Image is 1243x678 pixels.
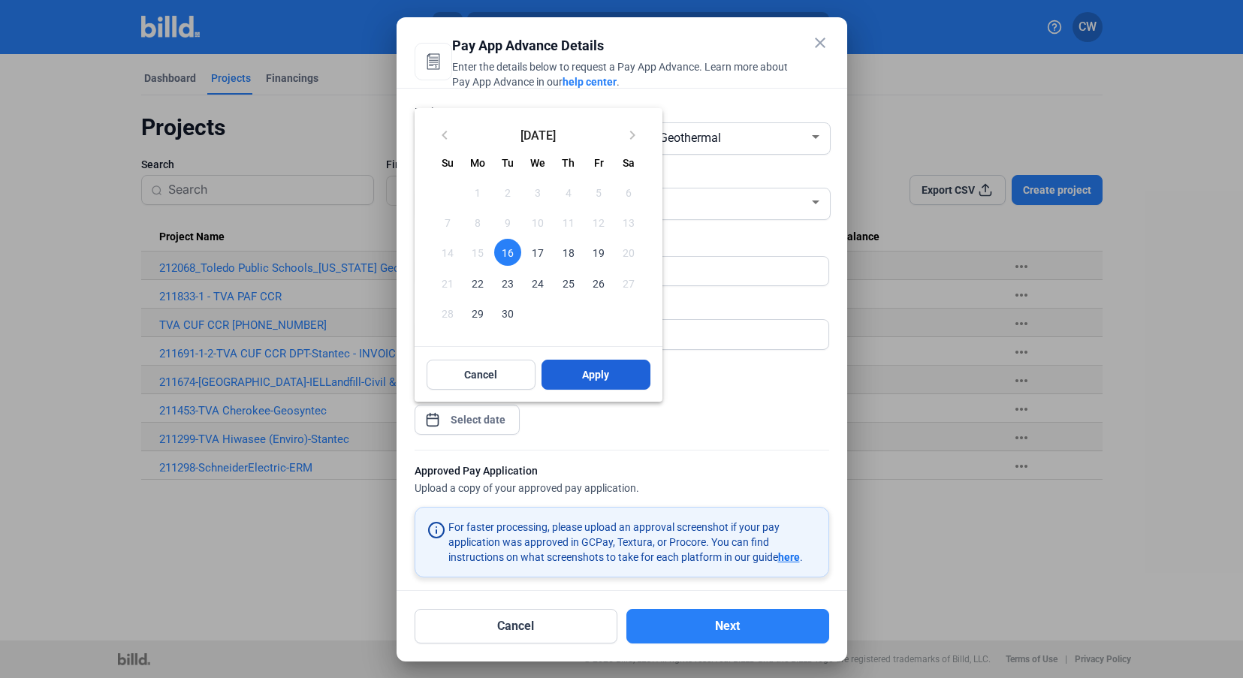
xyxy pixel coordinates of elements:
[524,269,551,296] span: 24
[434,269,461,296] span: 21
[584,177,614,207] button: September 5, 2025
[524,179,551,206] span: 3
[493,298,523,328] button: September 30, 2025
[614,177,644,207] button: September 6, 2025
[523,237,553,267] button: September 17, 2025
[585,269,612,296] span: 26
[562,157,575,169] span: Th
[623,157,635,169] span: Sa
[502,157,514,169] span: Tu
[523,267,553,297] button: September 24, 2025
[584,237,614,267] button: September 19, 2025
[463,237,493,267] button: September 15, 2025
[436,126,454,144] mat-icon: keyboard_arrow_left
[614,267,644,297] button: September 27, 2025
[434,209,461,236] span: 7
[585,239,612,266] span: 19
[594,157,604,169] span: Fr
[464,367,497,382] span: Cancel
[555,269,582,296] span: 25
[494,209,521,236] span: 9
[494,239,521,266] span: 16
[615,209,642,236] span: 13
[464,209,491,236] span: 8
[464,269,491,296] span: 22
[433,207,463,237] button: September 7, 2025
[555,209,582,236] span: 11
[523,207,553,237] button: September 10, 2025
[493,237,523,267] button: September 16, 2025
[464,300,491,327] span: 29
[555,239,582,266] span: 18
[615,179,642,206] span: 6
[554,177,584,207] button: September 4, 2025
[463,267,493,297] button: September 22, 2025
[614,237,644,267] button: September 20, 2025
[555,179,582,206] span: 4
[434,239,461,266] span: 14
[584,267,614,297] button: September 26, 2025
[530,157,545,169] span: We
[494,179,521,206] span: 2
[554,207,584,237] button: September 11, 2025
[433,267,463,297] button: September 21, 2025
[442,157,454,169] span: Su
[524,209,551,236] span: 10
[460,128,617,140] span: [DATE]
[463,177,493,207] button: September 1, 2025
[623,126,641,144] mat-icon: keyboard_arrow_right
[433,237,463,267] button: September 14, 2025
[523,177,553,207] button: September 3, 2025
[464,179,491,206] span: 1
[494,269,521,296] span: 23
[493,207,523,237] button: September 9, 2025
[524,239,551,266] span: 17
[434,300,461,327] span: 28
[427,360,536,390] button: Cancel
[554,267,584,297] button: September 25, 2025
[614,207,644,237] button: September 13, 2025
[585,179,612,206] span: 5
[584,207,614,237] button: September 12, 2025
[493,267,523,297] button: September 23, 2025
[463,207,493,237] button: September 8, 2025
[615,239,642,266] span: 20
[433,298,463,328] button: September 28, 2025
[463,298,493,328] button: September 29, 2025
[585,209,612,236] span: 12
[470,157,485,169] span: Mo
[582,367,609,382] span: Apply
[493,177,523,207] button: September 2, 2025
[554,237,584,267] button: September 18, 2025
[615,269,642,296] span: 27
[542,360,650,390] button: Apply
[494,300,521,327] span: 30
[464,239,491,266] span: 15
